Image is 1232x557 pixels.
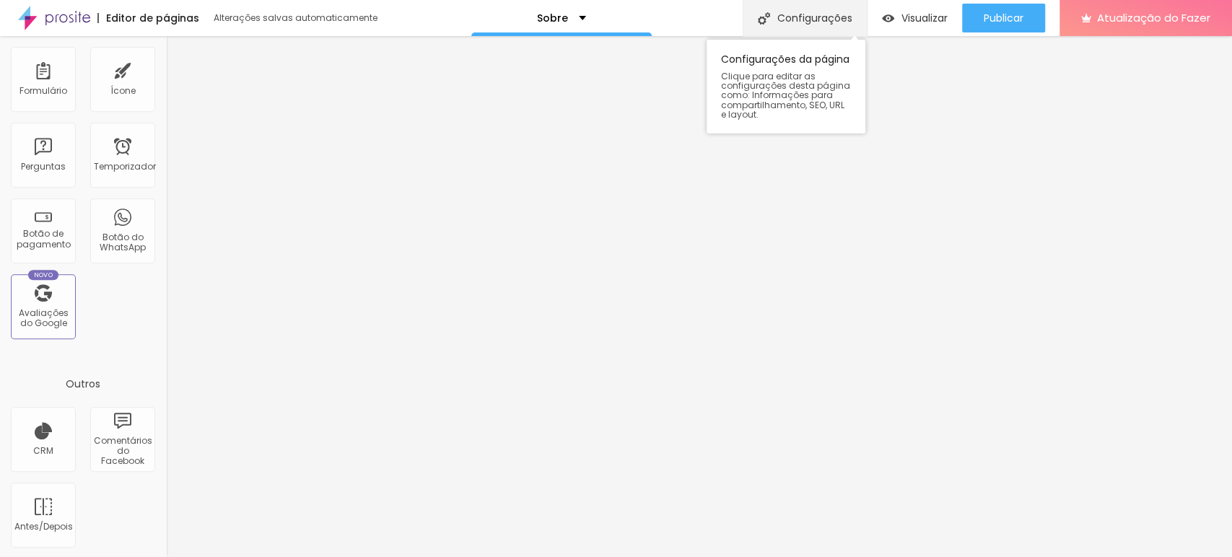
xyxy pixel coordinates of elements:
font: Temporizador [94,160,156,172]
font: Novo [34,271,53,279]
font: Botão do WhatsApp [100,231,146,253]
font: Avaliações do Google [19,307,69,329]
img: Ícone [758,12,770,25]
font: Visualizar [901,11,948,25]
font: Ícone [110,84,136,97]
img: view-1.svg [882,12,894,25]
font: Configurações [777,11,852,25]
font: Formulário [19,84,67,97]
font: Perguntas [21,160,66,172]
font: Clique para editar as configurações desta página como: Informações para compartilhamento, SEO, UR... [721,70,850,120]
font: CRM [33,444,53,457]
font: Alterações salvas automaticamente [214,12,377,24]
button: Visualizar [868,4,962,32]
font: Botão de pagamento [17,227,71,250]
font: Publicar [984,11,1023,25]
font: Antes/Depois [14,520,73,532]
font: Sobre [537,11,568,25]
font: Outros [66,377,100,391]
button: Publicar [962,4,1045,32]
font: Comentários do Facebook [94,434,152,468]
font: Configurações da página [721,52,849,66]
font: Atualização do Fazer [1097,10,1210,25]
iframe: Editor [166,36,1232,557]
font: Editor de páginas [106,11,199,25]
